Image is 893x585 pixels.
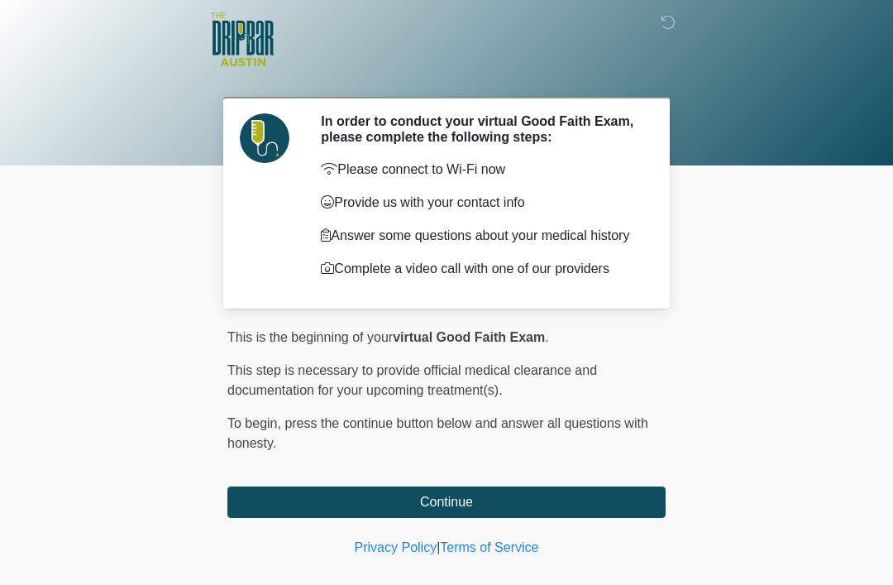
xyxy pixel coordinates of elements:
strong: virtual Good Faith Exam [393,330,545,344]
p: Please connect to Wi-Fi now [321,160,641,180]
button: Continue [227,487,666,518]
span: . [545,330,548,344]
h2: In order to conduct your virtual Good Faith Exam, please complete the following steps: [321,113,641,145]
p: Provide us with your contact info [321,193,641,213]
img: The DRIPBaR - Austin The Domain Logo [211,12,274,66]
img: Agent Avatar [240,113,289,163]
a: Terms of Service [440,540,538,554]
p: Answer some questions about your medical history [321,226,641,246]
span: This step is necessary to provide official medical clearance and documentation for your upcoming ... [227,363,597,397]
a: | [437,540,440,554]
span: press the continue button below and answer all questions with honesty. [227,416,648,450]
span: This is the beginning of your [227,330,393,344]
span: To begin, [227,416,284,430]
a: Privacy Policy [355,540,437,554]
p: Complete a video call with one of our providers [321,259,641,279]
